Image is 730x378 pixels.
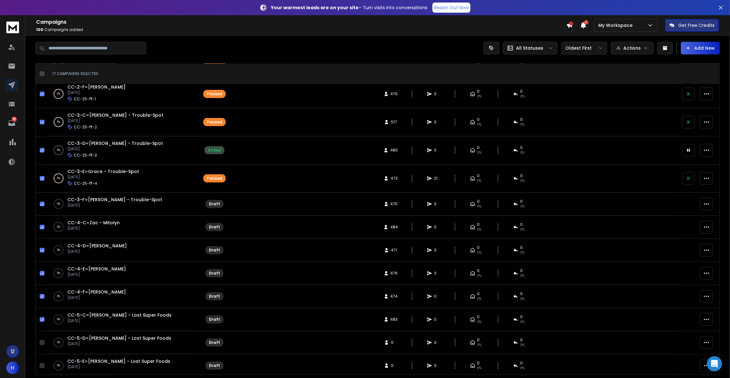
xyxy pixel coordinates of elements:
[520,343,525,348] span: 0%
[598,22,635,28] p: My Workspace
[5,117,18,129] a: 58
[520,245,523,250] span: 0
[520,122,525,127] span: 0%
[520,268,523,273] span: 0
[36,18,566,26] h1: Campaigns
[477,291,480,296] span: 0
[520,222,523,227] span: 0
[67,118,163,123] p: [DATE]
[520,199,523,204] span: 0
[477,89,480,94] span: 0
[390,225,398,230] span: 484
[67,84,126,90] a: CC-2-F=[PERSON_NAME]
[57,175,60,182] p: 0 %
[47,216,198,239] td: 0%CC-4-C=Zac - Mitolyn[DATE]
[209,317,220,322] div: Draft
[209,225,220,230] div: Draft
[520,89,523,94] span: 0
[67,220,120,226] a: CC-4-C=Zac - Mitolyn
[67,364,170,369] p: [DATE]
[57,91,60,97] p: 0 %
[74,125,97,130] p: CC-25-Pt-2
[207,91,222,96] div: Paused
[434,91,440,96] span: 0
[209,294,220,299] div: Draft
[67,112,163,118] span: CC-3-C=[PERSON_NAME] - Trouble-Spot
[477,204,481,209] span: 0%
[477,250,481,255] span: 0%
[434,201,440,207] span: 0
[67,341,171,346] p: [DATE]
[665,19,719,32] button: Get Free Credits
[67,358,170,364] span: CC-5-E=[PERSON_NAME] - Lost Super Foods
[434,148,440,153] span: 0
[520,291,523,296] span: 0
[434,248,440,253] span: 0
[391,271,398,276] span: 476
[477,296,481,301] span: 0%
[707,356,722,371] div: Open Intercom Messenger
[6,22,19,33] img: logo
[611,42,654,54] button: Actions
[57,224,60,230] p: 0 %
[477,361,480,366] span: 0
[520,145,523,150] span: 0
[209,363,220,368] div: Draft
[391,294,398,299] span: 474
[74,153,97,158] p: CC-25-Pt-3
[391,91,398,96] span: 476
[47,262,198,285] td: 0%CC-4-E=[PERSON_NAME][DATE]
[477,178,481,183] span: 0 %
[67,90,126,95] p: [DATE]
[67,295,126,300] p: [DATE]
[520,117,523,122] span: 0
[67,272,126,277] p: [DATE]
[520,178,525,183] span: 0 %
[391,201,398,207] span: 475
[57,339,60,346] p: 0 %
[477,94,481,99] span: 0%
[47,285,198,308] td: 0%CC-4-F=[PERSON_NAME][DATE]
[477,117,480,122] span: 0
[67,168,139,175] a: CC-3-E=Grace - Trouble-Spot
[678,22,714,28] p: Get Free Credits
[520,366,525,371] span: 0%
[477,366,481,371] span: 0%
[57,201,60,207] p: 0 %
[36,27,566,32] p: Campaigns added
[57,270,60,276] p: 0 %
[57,247,60,253] p: 0 %
[67,318,172,323] p: [DATE]
[47,108,198,136] td: 0%CC-3-C=[PERSON_NAME] - Trouble-Spot[DATE]CC-25-Pt-2
[477,145,480,150] span: 0
[67,243,127,249] a: CC-4-D=[PERSON_NAME]
[477,227,481,232] span: 0%
[477,319,481,325] span: 0%
[67,249,127,254] p: [DATE]
[477,173,480,178] span: 0
[520,314,523,319] span: 0
[12,117,17,122] p: 58
[47,354,198,377] td: 0%CC-5-E=[PERSON_NAME] - Lost Super Foods[DATE]
[520,250,525,255] span: 0%
[67,196,162,203] a: CC-3-F=[PERSON_NAME] - Trouble-Spot
[520,150,525,155] span: 0%
[520,227,525,232] span: 0%
[67,266,126,272] a: CC-4-E=[PERSON_NAME]
[67,312,172,318] a: CC-5-C=[PERSON_NAME] - Lost Super Foods
[561,42,607,54] button: Oldest First
[271,4,427,11] p: – Turn visits into conversations
[47,80,198,108] td: 0%CC-2-F=[PERSON_NAME][DATE]CC-25-Pt-1
[57,316,60,323] p: 0 %
[209,248,220,253] div: Draft
[47,239,198,262] td: 0%CC-4-D=[PERSON_NAME][DATE]
[477,338,480,343] span: 0
[434,340,440,345] span: 0
[67,146,163,152] p: [DATE]
[57,147,60,153] p: 0 %
[434,4,469,11] p: Reach Out Now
